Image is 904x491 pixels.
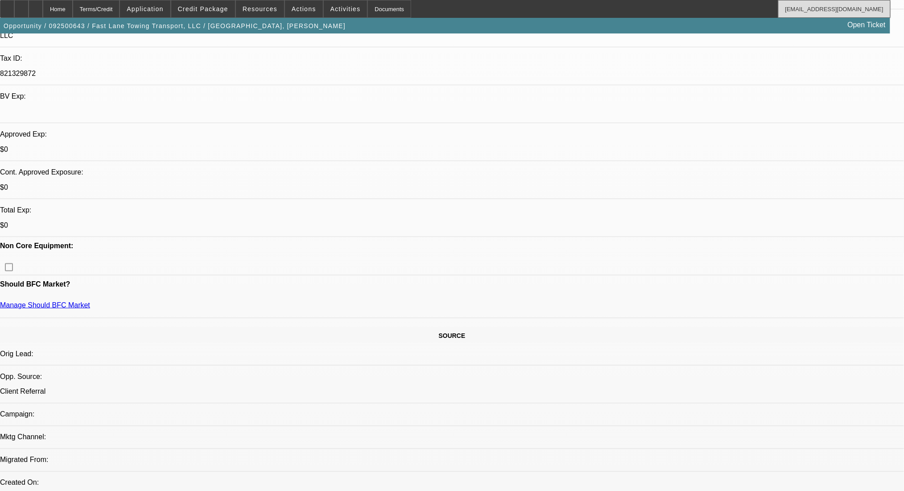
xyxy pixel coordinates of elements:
span: Activities [330,5,361,12]
span: Actions [292,5,316,12]
a: Open Ticket [844,17,889,33]
button: Application [120,0,170,17]
button: Credit Package [171,0,235,17]
button: Activities [324,0,367,17]
span: Opportunity / 092500643 / Fast Lane Towing Transport, LLC / [GEOGRAPHIC_DATA], [PERSON_NAME] [4,22,346,29]
span: SOURCE [439,332,466,339]
button: Actions [285,0,323,17]
button: Resources [236,0,284,17]
span: Credit Package [178,5,228,12]
span: Application [127,5,163,12]
span: Resources [243,5,277,12]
